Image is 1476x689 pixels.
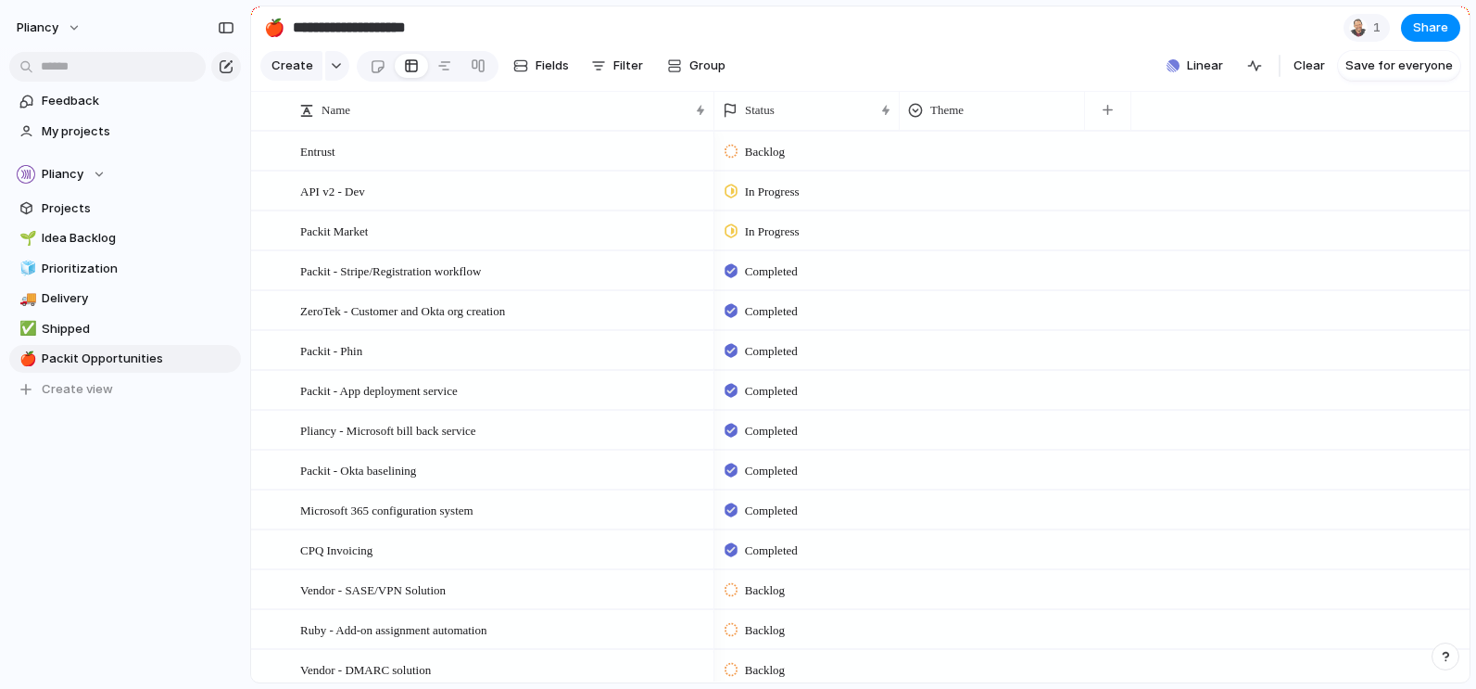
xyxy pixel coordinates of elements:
[42,320,234,338] span: Shipped
[17,350,35,368] button: 🍎
[745,302,798,321] span: Completed
[260,51,322,81] button: Create
[42,380,113,399] span: Create view
[745,183,800,201] span: In Progress
[745,143,785,161] span: Backlog
[1293,57,1325,75] span: Clear
[8,13,91,43] button: Pliancy
[584,51,650,81] button: Filter
[1413,19,1448,37] span: Share
[300,459,416,480] span: Packit - Okta baselining
[9,315,241,343] a: ✅Shipped
[42,229,234,248] span: Idea Backlog
[17,19,58,37] span: Pliancy
[300,140,335,161] span: Entrust
[300,658,431,680] span: Vendor - DMARC solution
[506,51,576,81] button: Fields
[745,462,798,480] span: Completed
[19,288,32,310] div: 🚚
[1187,57,1223,75] span: Linear
[745,542,798,560] span: Completed
[42,289,234,308] span: Delivery
[300,419,476,440] span: Pliancy - Microsoft bill back service
[271,57,313,75] span: Create
[19,318,32,339] div: ✅
[745,342,798,361] span: Completed
[19,258,32,279] div: 🧊
[536,57,569,75] span: Fields
[9,118,241,146] a: My projects
[745,502,798,520] span: Completed
[613,57,643,75] span: Filter
[9,376,241,403] button: Create view
[300,339,362,361] span: Packit - Phin
[17,260,35,278] button: 🧊
[259,13,289,43] button: 🍎
[9,285,241,313] a: 🚚Delivery
[42,199,234,218] span: Projects
[9,224,241,252] a: 🌱Idea Backlog
[745,661,785,680] span: Backlog
[42,165,83,184] span: Pliancy
[300,499,473,520] span: Microsoft 365 configuration system
[300,379,458,401] span: Packit - App deployment service
[745,422,798,440] span: Completed
[745,621,785,640] span: Backlog
[17,229,35,248] button: 🌱
[322,101,350,120] span: Name
[300,619,486,640] span: Ruby - Add-on assignment automation
[42,92,234,110] span: Feedback
[1401,14,1460,42] button: Share
[1373,19,1386,37] span: 1
[300,300,505,321] span: ZeroTek - Customer and Okta org creation
[1345,57,1453,75] span: Save for everyone
[1286,51,1332,81] button: Clear
[264,15,284,40] div: 🍎
[300,579,446,600] span: Vendor - SASE/VPN Solution
[19,228,32,249] div: 🌱
[9,87,241,115] a: Feedback
[745,223,800,241] span: In Progress
[17,320,35,338] button: ✅
[689,57,725,75] span: Group
[9,195,241,223] a: Projects
[1159,52,1230,80] button: Linear
[9,255,241,283] a: 🧊Prioritization
[745,101,775,120] span: Status
[745,262,798,281] span: Completed
[658,51,735,81] button: Group
[9,160,241,188] button: Pliancy
[42,260,234,278] span: Prioritization
[745,581,785,600] span: Backlog
[745,382,798,401] span: Completed
[1338,51,1460,81] button: Save for everyone
[300,220,368,241] span: Packit Market
[42,350,234,368] span: Packit Opportunities
[300,260,481,281] span: Packit - Stripe/Registration workflow
[9,345,241,373] a: 🍎Packit Opportunities
[42,122,234,141] span: My projects
[19,349,32,370] div: 🍎
[17,289,35,308] button: 🚚
[300,539,372,560] span: CPQ Invoicing
[930,101,964,120] span: Theme
[300,180,365,201] span: API v2 - Dev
